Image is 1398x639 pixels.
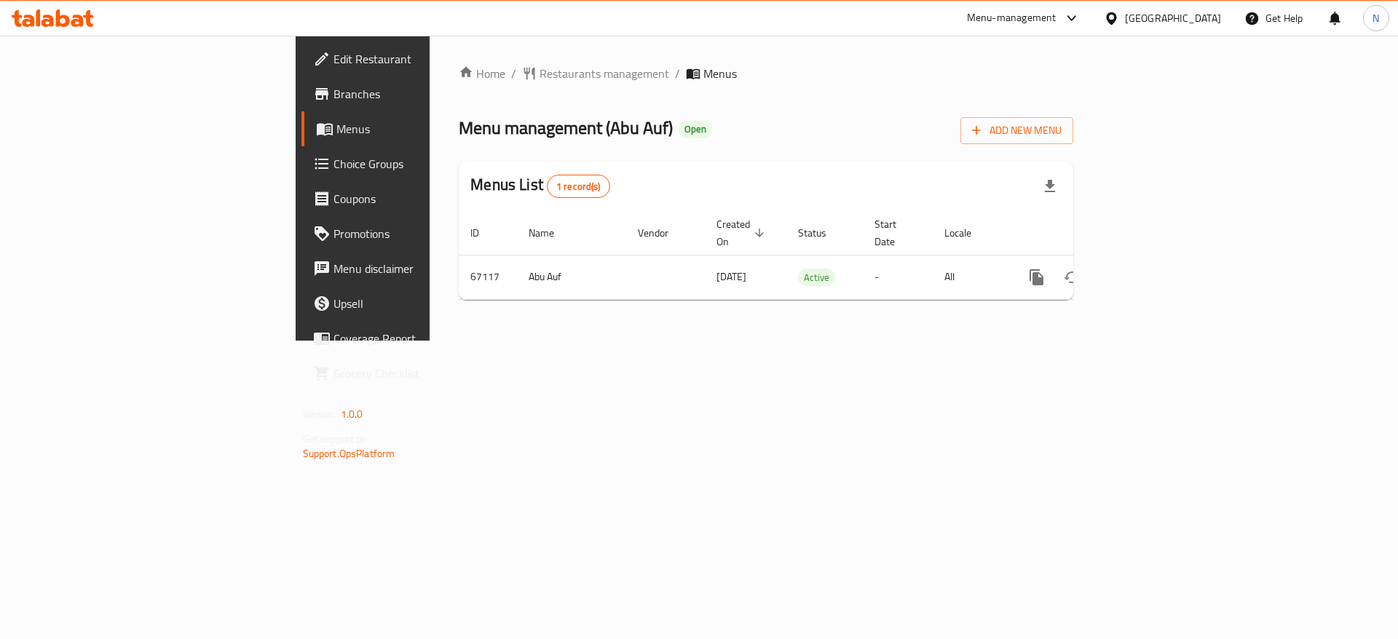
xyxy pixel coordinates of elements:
[716,215,769,250] span: Created On
[1008,211,1171,255] th: Actions
[301,286,529,321] a: Upsell
[333,155,518,172] span: Choice Groups
[333,190,518,207] span: Coupons
[303,444,395,463] a: Support.OpsPlatform
[517,255,626,299] td: Abu Auf
[333,260,518,277] span: Menu disclaimer
[540,65,669,82] span: Restaurants management
[972,122,1062,140] span: Add New Menu
[459,111,673,144] span: Menu management ( Abu Auf )
[336,120,518,138] span: Menus
[459,211,1171,300] table: enhanced table
[1054,260,1089,295] button: Change Status
[548,180,609,194] span: 1 record(s)
[470,224,498,242] span: ID
[301,356,529,391] a: Grocery Checklist
[679,121,712,138] div: Open
[301,41,529,76] a: Edit Restaurant
[301,146,529,181] a: Choice Groups
[863,255,933,299] td: -
[967,9,1057,27] div: Menu-management
[1125,10,1221,26] div: [GEOGRAPHIC_DATA]
[522,65,669,82] a: Restaurants management
[333,295,518,312] span: Upsell
[341,405,363,424] span: 1.0.0
[333,85,518,103] span: Branches
[303,405,339,424] span: Version:
[1019,260,1054,295] button: more
[333,50,518,68] span: Edit Restaurant
[459,65,1073,82] nav: breadcrumb
[301,181,529,216] a: Coupons
[303,429,370,448] span: Get support on:
[675,65,680,82] li: /
[301,216,529,251] a: Promotions
[1032,169,1067,204] div: Export file
[1373,10,1379,26] span: N
[301,111,529,146] a: Menus
[874,215,915,250] span: Start Date
[333,330,518,347] span: Coverage Report
[944,224,990,242] span: Locale
[301,251,529,286] a: Menu disclaimer
[301,76,529,111] a: Branches
[333,365,518,382] span: Grocery Checklist
[547,175,610,198] div: Total records count
[301,321,529,356] a: Coverage Report
[703,65,737,82] span: Menus
[529,224,573,242] span: Name
[333,225,518,242] span: Promotions
[933,255,1008,299] td: All
[470,174,609,198] h2: Menus List
[960,117,1073,144] button: Add New Menu
[798,224,845,242] span: Status
[798,269,835,286] span: Active
[716,267,746,286] span: [DATE]
[679,123,712,135] span: Open
[638,224,687,242] span: Vendor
